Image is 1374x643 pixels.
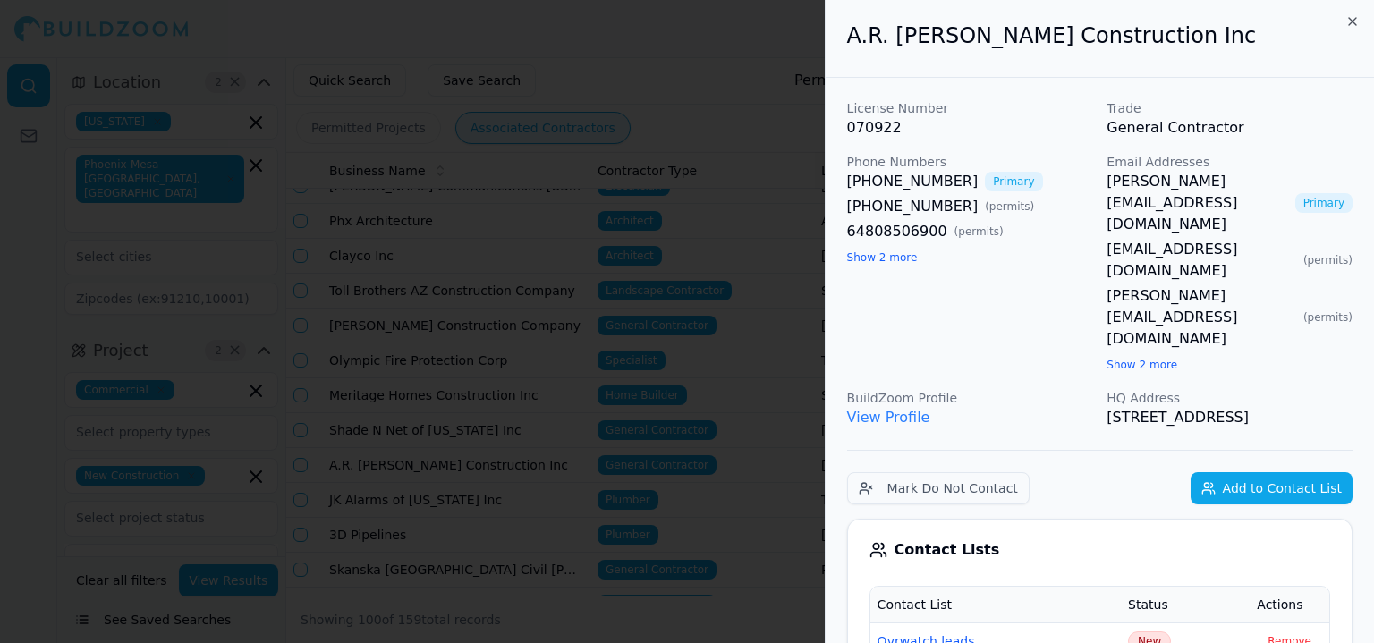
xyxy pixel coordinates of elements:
span: ( permits ) [1303,253,1353,267]
button: Mark Do Not Contact [847,472,1030,504]
button: Show 2 more [1107,358,1177,372]
p: Phone Numbers [847,153,1093,171]
span: Primary [1295,193,1353,213]
th: Contact List [870,587,1122,622]
a: View Profile [847,409,930,426]
button: Add to Contact List [1191,472,1353,504]
th: Actions [1250,587,1329,622]
button: Show 2 more [847,250,918,265]
a: [EMAIL_ADDRESS][DOMAIN_NAME] [1107,239,1296,282]
span: Primary [985,172,1042,191]
a: [PHONE_NUMBER] [847,196,979,217]
h2: A.R. [PERSON_NAME] Construction Inc [847,21,1353,50]
a: [PERSON_NAME][EMAIL_ADDRESS][DOMAIN_NAME] [1107,285,1296,350]
th: Status [1121,587,1250,622]
div: Contact Lists [869,541,1330,559]
p: Email Addresses [1107,153,1353,171]
a: [PERSON_NAME][EMAIL_ADDRESS][DOMAIN_NAME] [1107,171,1287,235]
p: [STREET_ADDRESS] [1107,407,1353,428]
p: BuildZoom Profile [847,389,1093,407]
p: 070922 [847,117,1093,139]
span: ( permits ) [985,199,1034,214]
p: HQ Address [1107,389,1353,407]
p: General Contractor [1107,117,1353,139]
a: [PHONE_NUMBER] [847,171,979,192]
p: Trade [1107,99,1353,117]
p: License Number [847,99,1093,117]
span: ( permits ) [954,224,1004,239]
span: ( permits ) [1303,310,1353,325]
a: 64808506900 [847,221,947,242]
